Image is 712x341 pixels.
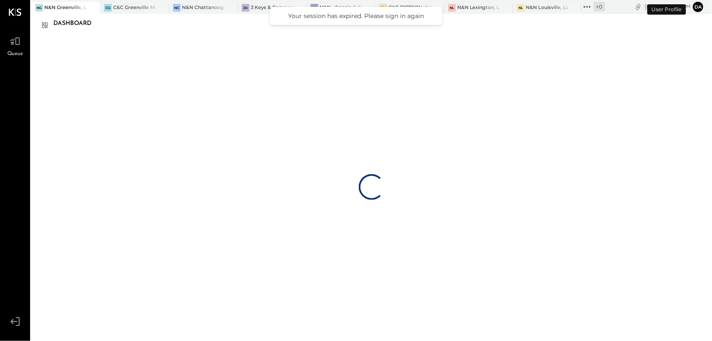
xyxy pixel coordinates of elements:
div: N&N Lexington, LLC [457,4,500,11]
div: + 0 [594,2,605,12]
div: C&C Greenville Main, LLC [113,4,156,11]
span: 1 : 22 [665,3,682,11]
div: N&N Greenville, LLC [44,4,87,11]
div: CG [104,4,112,12]
div: N&N - Senoia & Corporate [320,4,362,11]
div: N&N Chattanooga, LLC [182,4,225,11]
div: Dashboard [53,17,100,31]
a: Queue [0,33,30,58]
div: NG [35,4,43,12]
span: pm [684,3,691,9]
div: NC [173,4,181,12]
div: copy link [634,2,643,11]
div: NL [517,4,525,12]
div: NL [448,4,456,12]
div: Your session has expired. Please sign in again [279,12,434,20]
div: 3 Keys & Company [251,4,293,11]
div: N&N Louisville, LLC [526,4,569,11]
span: Queue [7,50,23,58]
div: N- [311,4,318,12]
div: CM [379,4,387,12]
div: User Profile [647,4,686,15]
div: C&C [PERSON_NAME] LLC [388,4,431,11]
button: da [693,2,703,12]
div: 3K [242,4,250,12]
div: [DATE] [645,3,691,11]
